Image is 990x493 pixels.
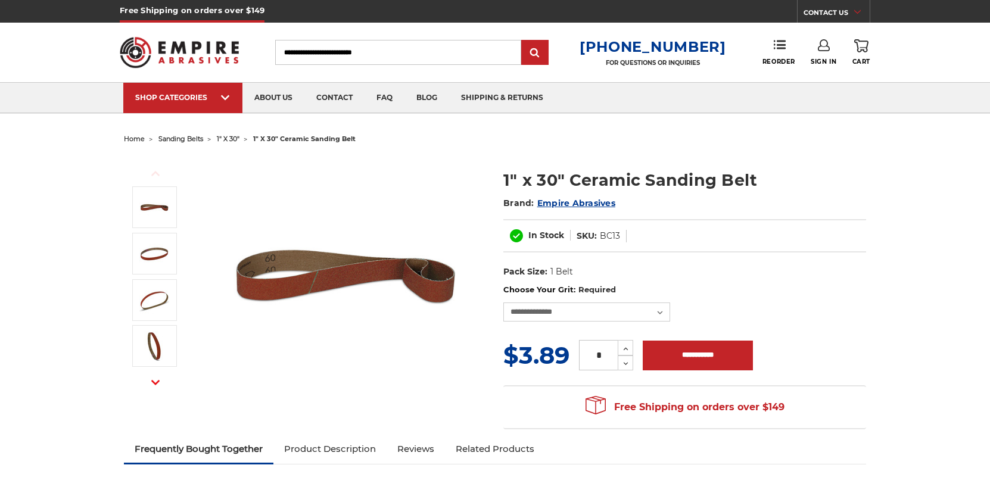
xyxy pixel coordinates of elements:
[600,230,620,242] dd: BC13
[139,331,169,361] img: 1" x 30" - Ceramic Sanding Belt
[449,83,555,113] a: shipping & returns
[158,135,203,143] a: sanding belts
[139,239,169,269] img: 1" x 30" Ceramic Sanding Belt
[577,230,597,242] dt: SKU:
[550,266,573,278] dd: 1 Belt
[139,192,169,222] img: 1" x 30" Ceramic File Belt
[217,135,239,143] a: 1" x 30"
[811,58,836,65] span: Sign In
[304,83,365,113] a: contact
[804,6,870,23] a: CONTACT US
[586,395,784,419] span: Free Shipping on orders over $149
[139,285,169,315] img: 1" x 30" Sanding Belt Cer
[242,83,304,113] a: about us
[503,198,534,208] span: Brand:
[762,58,795,65] span: Reorder
[124,436,273,462] a: Frequently Bought Together
[226,156,465,394] img: 1" x 30" Ceramic File Belt
[253,135,356,143] span: 1" x 30" ceramic sanding belt
[580,38,726,55] a: [PHONE_NUMBER]
[404,83,449,113] a: blog
[537,198,615,208] a: Empire Abrasives
[365,83,404,113] a: faq
[503,284,866,296] label: Choose Your Grit:
[523,41,547,65] input: Submit
[141,369,170,395] button: Next
[387,436,445,462] a: Reviews
[503,169,866,192] h1: 1" x 30" Ceramic Sanding Belt
[503,341,569,370] span: $3.89
[503,266,547,278] dt: Pack Size:
[120,29,239,76] img: Empire Abrasives
[141,161,170,186] button: Previous
[135,93,231,102] div: SHOP CATEGORIES
[762,39,795,65] a: Reorder
[124,135,145,143] a: home
[852,39,870,65] a: Cart
[852,58,870,65] span: Cart
[578,285,616,294] small: Required
[273,436,387,462] a: Product Description
[445,436,545,462] a: Related Products
[528,230,564,241] span: In Stock
[580,59,726,67] p: FOR QUESTIONS OR INQUIRIES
